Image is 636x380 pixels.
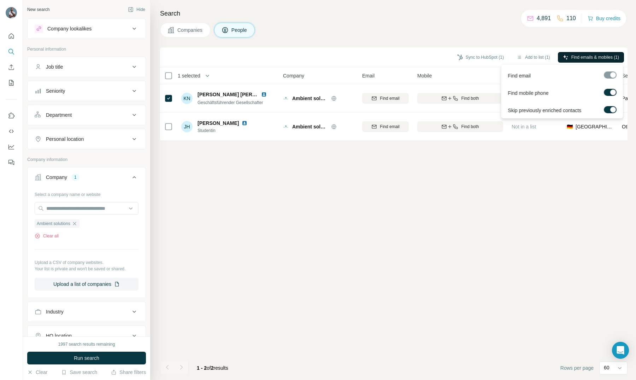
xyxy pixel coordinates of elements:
button: Hide [123,4,150,15]
button: Find emails & mobiles (1) [558,52,624,63]
img: LinkedIn logo [261,92,267,97]
span: 1 - 2 [197,365,207,371]
p: 4,891 [537,14,551,23]
button: Add to list (1) [512,52,555,63]
button: Find email [362,121,409,132]
button: Department [28,106,146,123]
div: Industry [46,308,64,315]
p: 110 [566,14,576,23]
span: Find both [461,95,479,102]
div: Select a company name or website [35,189,139,198]
div: JH [181,121,193,132]
img: Logo of Ambient solutions [283,96,289,101]
button: Sync to HubSpot (1) [452,52,509,63]
button: Company1 [28,169,146,189]
span: 1 selected [178,72,200,79]
span: People [231,27,248,34]
div: Job title [46,63,63,70]
span: Mobile [417,72,432,79]
button: Use Surfe API [6,125,17,138]
span: Email [362,72,375,79]
span: Find mobile phone [508,90,548,97]
span: Find email [380,95,399,102]
button: Seniority [28,82,146,99]
span: Find email [380,123,399,130]
button: Enrich CSV [6,61,17,74]
button: Run search [27,352,146,364]
p: Company information [27,156,146,163]
div: HQ location [46,332,72,339]
span: [PERSON_NAME] [PERSON_NAME] [198,92,282,97]
button: Find email [362,93,409,104]
h4: Search [160,8,628,18]
span: [PERSON_NAME] [198,120,239,127]
span: Companies [177,27,203,34]
img: LinkedIn logo [242,120,247,126]
button: Save search [61,369,97,376]
div: Department [46,111,72,119]
button: Feedback [6,156,17,169]
p: 60 [604,364,609,371]
span: of [207,365,211,371]
button: Find both [417,121,503,132]
div: 1997 search results remaining [58,341,115,347]
button: Quick start [6,30,17,42]
span: Ambient solutions [292,123,328,130]
p: Upload a CSV of company websites. [35,259,139,266]
button: Job title [28,58,146,75]
span: Studentin [198,127,256,134]
p: Your list is private and won't be saved or shared. [35,266,139,272]
span: Rows per page [560,364,594,372]
span: Not in a list [512,124,536,129]
button: Company lookalikes [28,20,146,37]
button: Clear [27,369,47,376]
button: Upload a list of companies [35,278,139,290]
span: Find both [461,123,479,130]
button: HQ location [28,327,146,344]
button: Dashboard [6,140,17,153]
div: Company [46,174,67,181]
p: Personal information [27,46,146,52]
button: Share filters [111,369,146,376]
button: Find both [417,93,503,104]
img: Avatar [6,7,17,18]
div: 1 [71,174,79,180]
span: Company [283,72,304,79]
span: Other [622,124,634,129]
button: Use Surfe on LinkedIn [6,109,17,122]
span: Geschäftsführender Gesellschafter [198,100,263,105]
button: Industry [28,303,146,320]
span: Find emails & mobiles (1) [571,54,619,61]
button: Clear all [35,233,59,239]
button: Search [6,45,17,58]
div: New search [27,6,49,13]
span: 🇩🇪 [567,123,573,130]
img: Logo of Ambient solutions [283,124,289,129]
span: Skip previously enriched contacts [508,107,581,114]
span: Find email [508,72,531,79]
span: Ambient solutions [37,220,70,227]
span: [GEOGRAPHIC_DATA] [576,123,613,130]
div: Open Intercom Messenger [612,342,629,359]
span: results [197,365,228,371]
button: Buy credits [588,13,620,23]
span: Ambient solutions [292,95,328,102]
div: Seniority [46,87,65,94]
span: 2 [211,365,214,371]
div: KN [181,93,193,104]
div: Company lookalikes [47,25,92,32]
div: Personal location [46,136,84,143]
button: Personal location [28,131,146,148]
span: Run search [74,355,99,362]
button: My lists [6,76,17,89]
